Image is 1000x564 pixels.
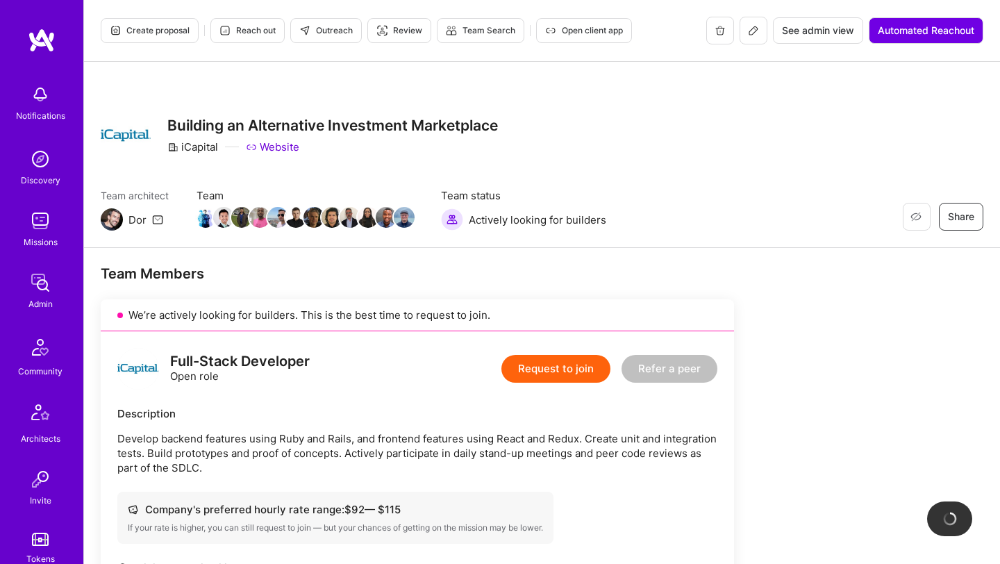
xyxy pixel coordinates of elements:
[303,207,324,228] img: Team Member Avatar
[305,206,323,229] a: Team Member Avatar
[110,24,190,37] span: Create proposal
[210,18,285,43] button: Reach out
[323,206,341,229] a: Team Member Avatar
[28,297,53,311] div: Admin
[26,145,54,173] img: discovery
[469,213,606,227] span: Actively looking for builders
[213,207,234,228] img: Team Member Avatar
[24,331,57,364] img: Community
[26,81,54,108] img: bell
[246,140,299,154] a: Website
[622,355,717,383] button: Refer a peer
[24,235,58,249] div: Missions
[341,206,359,229] a: Team Member Avatar
[437,18,524,43] button: Team Search
[367,18,431,43] button: Review
[101,265,734,283] div: Team Members
[233,206,251,229] a: Team Member Avatar
[441,188,606,203] span: Team status
[128,213,147,227] div: Dor
[16,108,65,123] div: Notifications
[117,431,717,475] p: Develop backend features using Ruby and Rails, and frontend features using React and Redux. Creat...
[290,18,362,43] button: Outreach
[26,269,54,297] img: admin teamwork
[287,206,305,229] a: Team Member Avatar
[152,214,163,225] i: icon Mail
[285,207,306,228] img: Team Member Avatar
[395,206,413,229] a: Team Member Avatar
[32,533,49,546] img: tokens
[219,24,276,37] span: Reach out
[939,203,983,231] button: Share
[110,25,121,36] i: icon Proposal
[358,207,378,228] img: Team Member Avatar
[536,18,632,43] button: Open client app
[322,207,342,228] img: Team Member Avatar
[340,207,360,228] img: Team Member Avatar
[231,207,252,228] img: Team Member Avatar
[195,207,216,228] img: Team Member Avatar
[117,348,159,390] img: logo
[269,206,287,229] a: Team Member Avatar
[376,24,422,37] span: Review
[167,142,178,153] i: icon CompanyGray
[446,24,515,37] span: Team Search
[267,207,288,228] img: Team Member Avatar
[501,355,610,383] button: Request to join
[170,354,310,369] div: Full-Stack Developer
[117,406,717,421] div: Description
[878,24,974,38] span: Automated Reachout
[910,211,922,222] i: icon EyeClosed
[167,117,498,134] h3: Building an Alternative Investment Marketplace
[545,24,623,37] span: Open client app
[394,207,415,228] img: Team Member Avatar
[26,465,54,493] img: Invite
[197,206,215,229] a: Team Member Avatar
[28,28,56,53] img: logo
[773,17,863,44] button: See admin view
[441,208,463,231] img: Actively looking for builders
[128,522,543,533] div: If your rate is higher, you can still request to join — but your chances of getting on the missio...
[299,24,353,37] span: Outreach
[18,364,62,379] div: Community
[197,188,413,203] span: Team
[948,210,974,224] span: Share
[249,207,270,228] img: Team Member Avatar
[376,25,387,36] i: icon Targeter
[170,354,310,383] div: Open role
[21,173,60,188] div: Discovery
[101,188,169,203] span: Team architect
[26,207,54,235] img: teamwork
[376,207,397,228] img: Team Member Avatar
[128,502,543,517] div: Company's preferred hourly rate range: $ 92 — $ 115
[30,493,51,508] div: Invite
[869,17,983,44] button: Automated Reachout
[940,510,958,528] img: loading
[24,398,57,431] img: Architects
[21,431,60,446] div: Architects
[101,18,199,43] button: Create proposal
[377,206,395,229] a: Team Member Avatar
[101,299,734,331] div: We’re actively looking for builders. This is the best time to request to join.
[359,206,377,229] a: Team Member Avatar
[782,24,854,38] span: See admin view
[251,206,269,229] a: Team Member Avatar
[101,110,151,160] img: Company Logo
[215,206,233,229] a: Team Member Avatar
[101,208,123,231] img: Team Architect
[167,140,218,154] div: iCapital
[128,504,138,515] i: icon Cash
